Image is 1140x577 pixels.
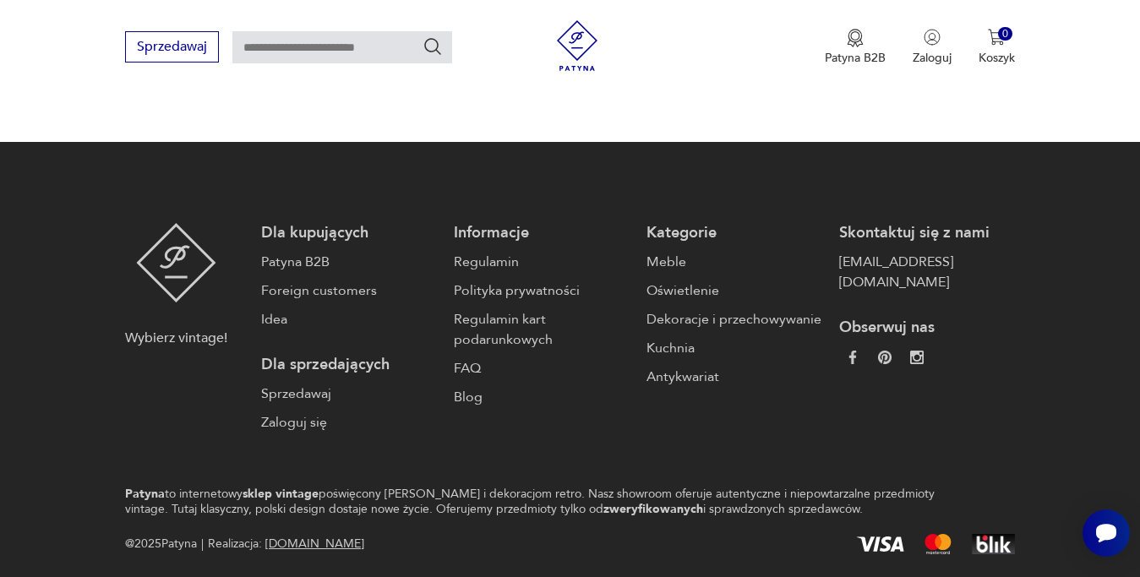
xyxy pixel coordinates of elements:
p: Wybierz vintage! [125,328,227,348]
a: Blog [454,387,630,407]
img: Ikona koszyka [988,29,1005,46]
p: Skontaktuj się z nami [839,223,1015,243]
span: @ 2025 Patyna [125,534,197,554]
a: Oświetlenie [646,280,822,301]
a: Sprzedawaj [261,384,437,404]
strong: zweryfikowanych [603,501,703,517]
a: [EMAIL_ADDRESS][DOMAIN_NAME] [839,252,1015,292]
a: Foreign customers [261,280,437,301]
img: c2fd9cf7f39615d9d6839a72ae8e59e5.webp [910,351,924,364]
img: Ikonka użytkownika [924,29,941,46]
a: Patyna B2B [261,252,437,272]
a: Idea [261,309,437,329]
a: FAQ [454,358,630,378]
p: Patyna B2B [825,50,886,66]
button: Zaloguj [913,29,952,66]
img: 37d27d81a828e637adc9f9cb2e3d3a8a.webp [878,351,892,364]
p: Obserwuj nas [839,318,1015,338]
div: | [201,534,204,554]
a: Meble [646,252,822,272]
a: Dekoracje i przechowywanie [646,309,822,329]
div: 0 [998,27,1012,41]
iframe: Smartsupp widget button [1083,509,1130,557]
p: to internetowy poświęcony [PERSON_NAME] i dekoracjom retro. Nasz showroom oferuje autentyczne i n... [125,487,955,517]
strong: sklep vintage [243,486,319,502]
a: Regulamin kart podarunkowych [454,309,630,350]
a: Ikona medaluPatyna B2B [825,29,886,66]
img: Patyna - sklep z meblami i dekoracjami vintage [552,20,603,71]
a: Zaloguj się [261,412,437,433]
img: Patyna - sklep z meblami i dekoracjami vintage [136,223,216,302]
span: Realizacja: [208,534,364,554]
img: BLIK [972,534,1015,554]
p: Informacje [454,223,630,243]
button: Szukaj [423,36,443,57]
a: Antykwariat [646,367,822,387]
img: Ikona medalu [847,29,864,47]
a: Kuchnia [646,338,822,358]
button: Patyna B2B [825,29,886,66]
button: Sprzedawaj [125,31,219,63]
p: Koszyk [979,50,1015,66]
button: 0Koszyk [979,29,1015,66]
img: Visa [857,536,904,552]
img: da9060093f698e4c3cedc1453eec5031.webp [846,351,859,364]
a: Regulamin [454,252,630,272]
a: Sprzedawaj [125,42,219,54]
p: Dla sprzedających [261,355,437,375]
a: [DOMAIN_NAME] [265,536,364,552]
p: Kategorie [646,223,822,243]
p: Zaloguj [913,50,952,66]
img: Mastercard [925,534,952,554]
strong: Patyna [125,486,165,502]
p: Dla kupujących [261,223,437,243]
a: Polityka prywatności [454,280,630,301]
